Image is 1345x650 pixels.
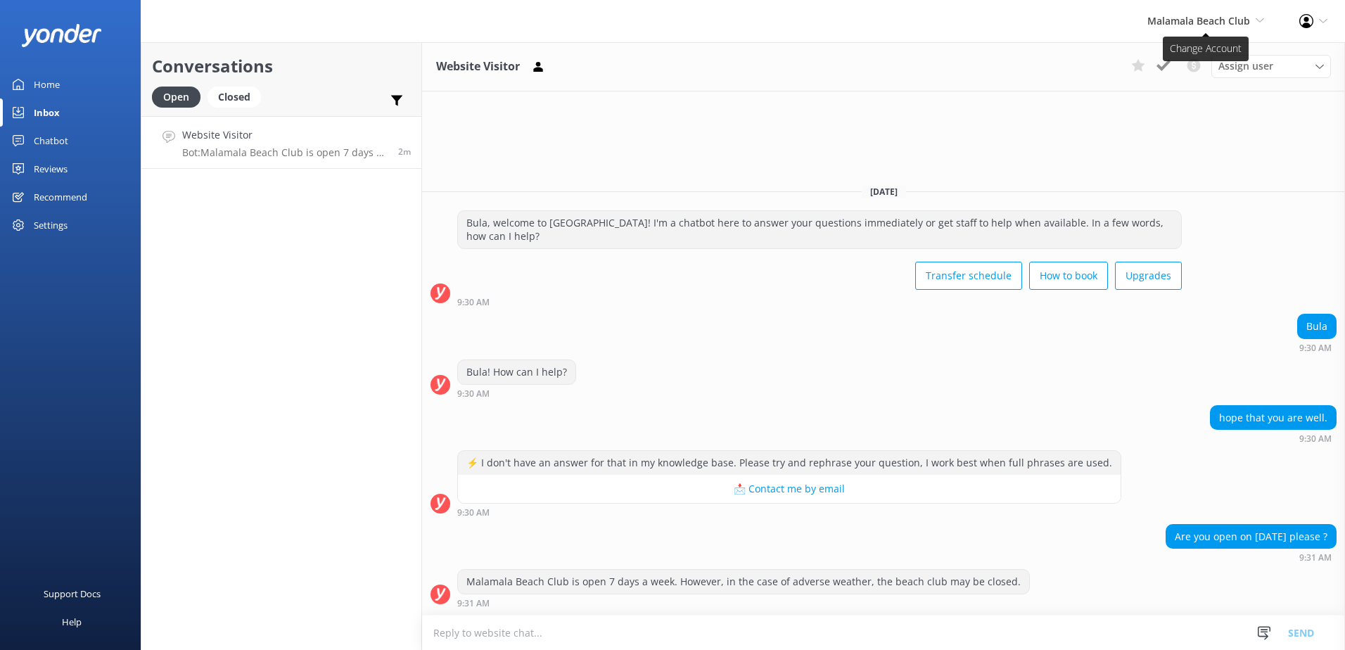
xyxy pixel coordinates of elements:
div: Support Docs [44,580,101,608]
button: Upgrades [1115,262,1182,290]
div: Settings [34,211,68,239]
p: Bot: Malamala Beach Club is open 7 days a week. However, in the case of adverse weather, the beac... [182,146,388,159]
a: Website VisitorBot:Malamala Beach Club is open 7 days a week. However, in the case of adverse wea... [141,116,421,169]
h2: Conversations [152,53,411,79]
div: ⚡ I don't have an answer for that in my knowledge base. Please try and rephrase your question, I ... [458,451,1121,475]
div: Bula [1298,314,1336,338]
strong: 9:30 AM [1299,344,1332,352]
div: Closed [208,87,261,108]
button: 📩 Contact me by email [458,475,1121,503]
strong: 9:30 AM [457,390,490,398]
button: Transfer schedule [915,262,1022,290]
div: Are you open on [DATE] please ? [1166,525,1336,549]
div: Malamala Beach Club is open 7 days a week. However, in the case of adverse weather, the beach clu... [458,570,1029,594]
div: Bula! How can I help? [458,360,575,384]
div: Oct 08 2025 10:30am (UTC +13:00) Pacific/Auckland [1297,343,1337,352]
div: Oct 08 2025 10:30am (UTC +13:00) Pacific/Auckland [457,507,1121,517]
h3: Website Visitor [436,58,520,76]
div: Recommend [34,183,87,211]
span: Malamala Beach Club [1147,14,1250,27]
h4: Website Visitor [182,127,388,143]
img: yonder-white-logo.png [21,24,102,47]
div: Oct 08 2025 10:31am (UTC +13:00) Pacific/Auckland [457,598,1030,608]
div: Oct 08 2025 10:30am (UTC +13:00) Pacific/Auckland [457,388,576,398]
div: Open [152,87,200,108]
strong: 9:30 AM [457,509,490,517]
a: Open [152,89,208,104]
button: How to book [1029,262,1108,290]
a: Closed [208,89,268,104]
strong: 9:30 AM [1299,435,1332,443]
div: Bula, welcome to [GEOGRAPHIC_DATA]! I'm a chatbot here to answer your questions immediately or ge... [458,211,1181,248]
div: hope that you are well. [1211,406,1336,430]
div: Inbox [34,98,60,127]
strong: 9:31 AM [457,599,490,608]
span: Assign user [1218,58,1273,74]
div: Home [34,70,60,98]
div: Oct 08 2025 10:30am (UTC +13:00) Pacific/Auckland [1210,433,1337,443]
strong: 9:31 AM [1299,554,1332,562]
div: Oct 08 2025 10:31am (UTC +13:00) Pacific/Auckland [1166,552,1337,562]
div: Chatbot [34,127,68,155]
span: [DATE] [862,186,906,198]
span: Oct 08 2025 10:31am (UTC +13:00) Pacific/Auckland [398,146,411,158]
div: Help [62,608,82,636]
strong: 9:30 AM [457,298,490,307]
div: Reviews [34,155,68,183]
div: Oct 08 2025 10:30am (UTC +13:00) Pacific/Auckland [457,297,1182,307]
div: Assign User [1211,55,1331,77]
